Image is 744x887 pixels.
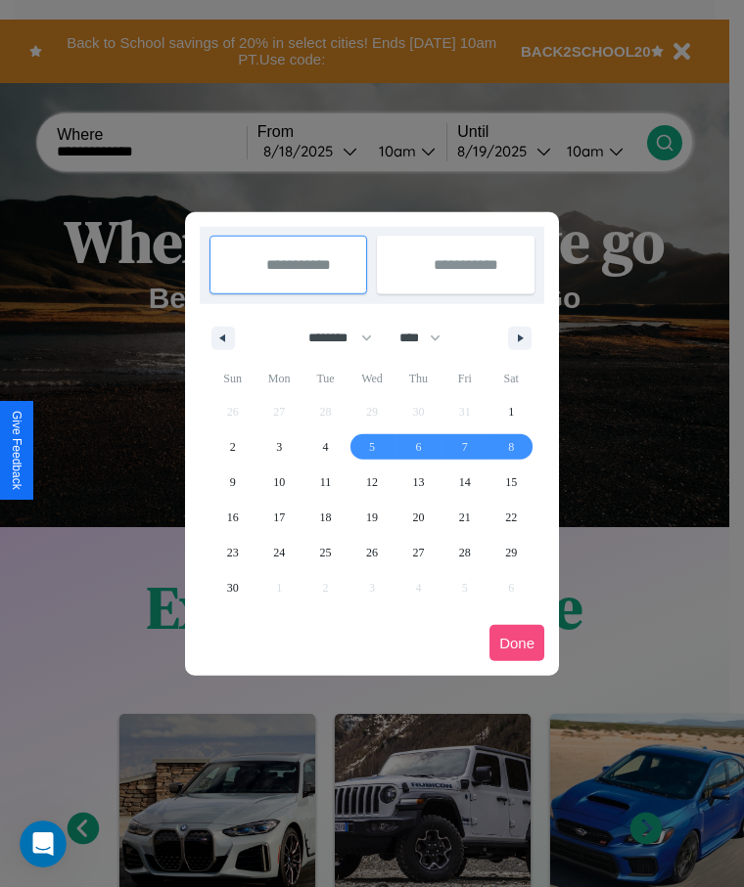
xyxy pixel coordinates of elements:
[209,465,256,500] button: 9
[227,535,239,570] span: 23
[209,535,256,570] button: 23
[227,570,239,605] span: 30
[369,429,375,465] span: 5
[488,500,535,535] button: 22
[320,465,332,500] span: 11
[395,429,442,465] button: 6
[488,363,535,394] span: Sat
[395,363,442,394] span: Thu
[442,535,488,570] button: 28
[415,429,421,465] span: 6
[349,363,395,394] span: Wed
[209,570,256,605] button: 30
[302,363,349,394] span: Tue
[320,500,332,535] span: 18
[273,465,285,500] span: 10
[349,429,395,465] button: 5
[302,429,349,465] button: 4
[366,500,378,535] span: 19
[256,535,302,570] button: 24
[488,465,535,500] button: 15
[209,500,256,535] button: 16
[10,411,23,490] div: Give Feedback
[273,500,285,535] span: 17
[442,363,488,394] span: Fri
[256,465,302,500] button: 10
[366,535,378,570] span: 26
[412,500,424,535] span: 20
[256,500,302,535] button: 17
[323,429,329,465] span: 4
[505,535,517,570] span: 29
[276,429,282,465] span: 3
[395,465,442,500] button: 13
[320,535,332,570] span: 25
[412,465,424,500] span: 13
[230,429,236,465] span: 2
[227,500,239,535] span: 16
[302,535,349,570] button: 25
[395,500,442,535] button: 20
[505,500,517,535] span: 22
[366,465,378,500] span: 12
[459,465,471,500] span: 14
[209,429,256,465] button: 2
[256,363,302,394] span: Mon
[508,429,514,465] span: 8
[459,535,471,570] span: 28
[20,820,67,867] iframe: Intercom live chat
[395,535,442,570] button: 27
[462,429,468,465] span: 7
[256,429,302,465] button: 3
[488,429,535,465] button: 8
[488,535,535,570] button: 29
[302,500,349,535] button: 18
[489,625,544,661] button: Done
[209,363,256,394] span: Sun
[442,429,488,465] button: 7
[488,394,535,429] button: 1
[302,465,349,500] button: 11
[349,465,395,500] button: 12
[505,465,517,500] span: 15
[349,500,395,535] button: 19
[442,500,488,535] button: 21
[230,465,236,500] span: 9
[412,535,424,570] span: 27
[273,535,285,570] span: 24
[442,465,488,500] button: 14
[459,500,471,535] span: 21
[349,535,395,570] button: 26
[508,394,514,429] span: 1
